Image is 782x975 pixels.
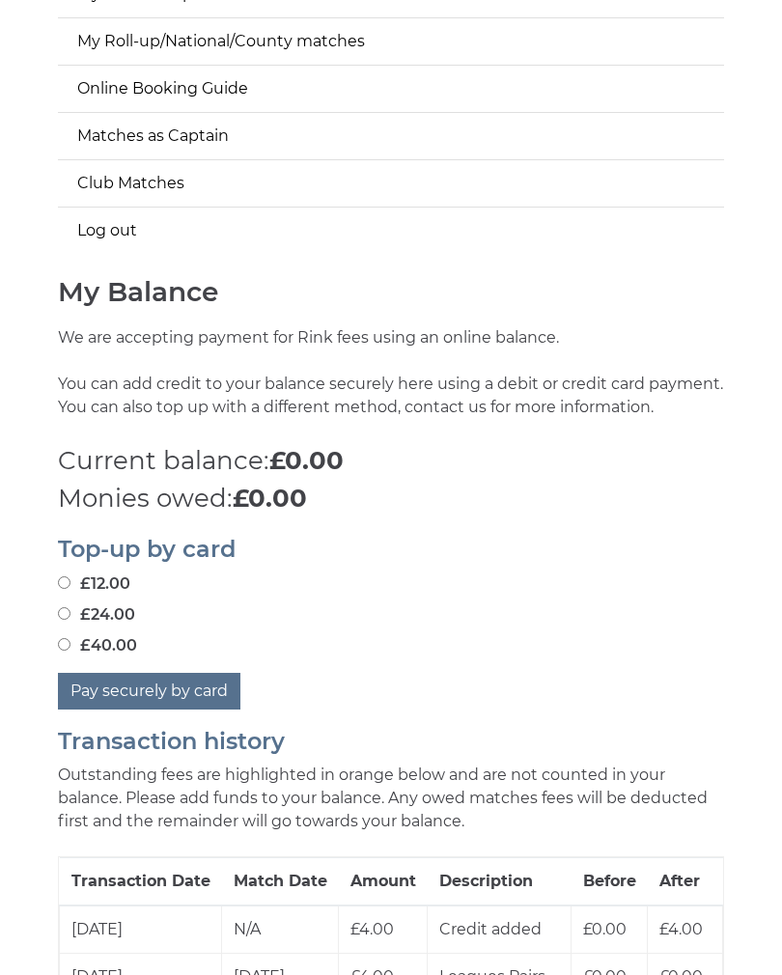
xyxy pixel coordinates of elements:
[222,857,339,905] th: Match Date
[58,634,137,657] label: £40.00
[58,729,724,754] h2: Transaction history
[428,857,572,905] th: Description
[350,920,394,938] span: £4.00
[58,326,724,442] p: We are accepting payment for Rink fees using an online balance. You can add credit to your balanc...
[222,905,339,954] td: N/A
[572,857,648,905] th: Before
[58,673,240,710] button: Pay securely by card
[58,607,70,620] input: £24.00
[648,857,723,905] th: After
[659,920,703,938] span: £4.00
[58,638,70,651] input: £40.00
[58,160,724,207] a: Club Matches
[233,483,307,514] strong: £0.00
[58,537,724,562] h2: Top-up by card
[60,857,222,905] th: Transaction Date
[58,603,135,627] label: £24.00
[58,572,130,596] label: £12.00
[60,905,222,954] td: [DATE]
[58,442,724,480] p: Current balance:
[58,480,724,517] p: Monies owed:
[58,113,724,159] a: Matches as Captain
[269,445,344,476] strong: £0.00
[58,66,724,112] a: Online Booking Guide
[58,764,724,833] p: Outstanding fees are highlighted in orange below and are not counted in your balance. Please add ...
[583,920,627,938] span: £0.00
[428,905,572,954] td: Credit added
[58,208,724,254] a: Log out
[58,18,724,65] a: My Roll-up/National/County matches
[339,857,428,905] th: Amount
[58,576,70,589] input: £12.00
[58,277,724,307] h1: My Balance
